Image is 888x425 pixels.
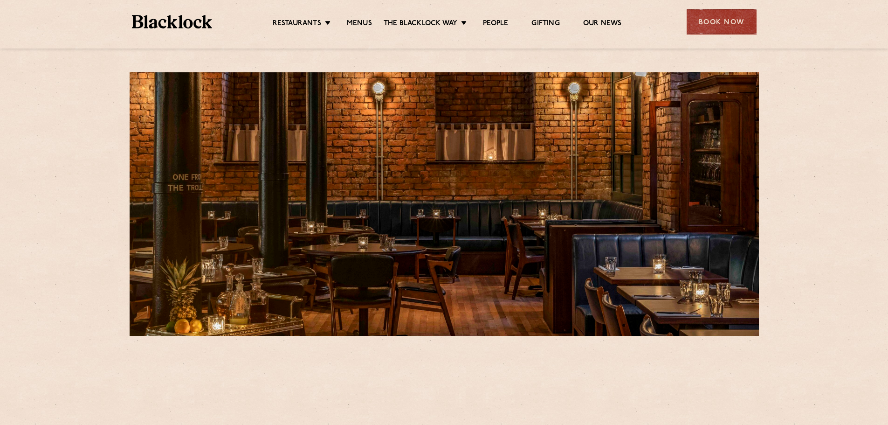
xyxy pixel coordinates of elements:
div: Book Now [687,9,757,35]
a: Menus [347,19,372,29]
img: BL_Textured_Logo-footer-cropped.svg [132,15,213,28]
a: People [483,19,508,29]
a: The Blacklock Way [384,19,457,29]
a: Gifting [531,19,559,29]
a: Restaurants [273,19,321,29]
a: Our News [583,19,622,29]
